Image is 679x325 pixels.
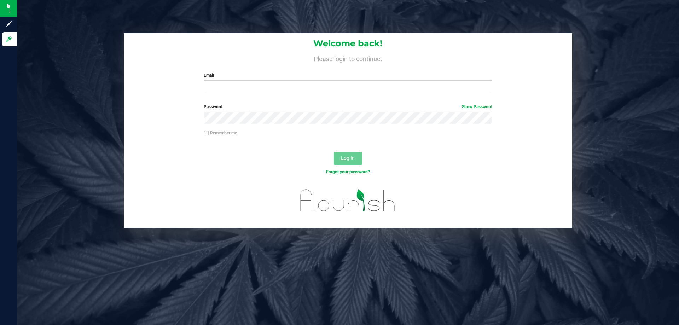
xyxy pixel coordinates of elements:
[334,152,362,165] button: Log In
[204,131,209,136] input: Remember me
[124,39,572,48] h1: Welcome back!
[124,54,572,62] h4: Please login to continue.
[5,21,12,28] inline-svg: Sign up
[5,36,12,43] inline-svg: Log in
[204,130,237,136] label: Remember me
[204,104,222,109] span: Password
[204,72,492,79] label: Email
[292,182,404,219] img: flourish_logo.svg
[326,169,370,174] a: Forgot your password?
[462,104,492,109] a: Show Password
[341,155,355,161] span: Log In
